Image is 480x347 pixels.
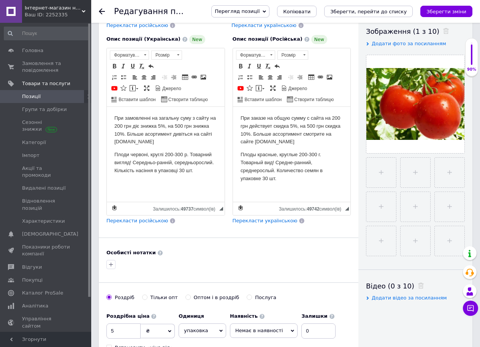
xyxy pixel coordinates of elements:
span: Форматування [110,51,141,59]
span: Управління сайтом [22,315,70,329]
span: Форматування [236,51,268,59]
span: 49737 [181,206,193,212]
a: Вставити/видалити маркований список [119,73,128,81]
a: Вставити/видалити нумерований список [236,73,245,81]
span: Показники роботи компанії [22,244,70,257]
a: Зменшити відступ [160,73,169,81]
a: По центру [266,73,274,81]
a: По правому краю [149,73,157,81]
span: ₴ [146,328,150,334]
div: Ваш ID: 2252335 [25,11,91,18]
a: Повернути (Ctrl+Z) [147,62,155,70]
div: 90% [466,67,478,72]
div: Кiлькiсть символiв [279,204,345,212]
a: Курсив (Ctrl+I) [119,62,128,70]
div: Повернутися назад [99,8,105,14]
a: Курсив (Ctrl+I) [246,62,254,70]
b: Роздрібна ціна [106,313,149,319]
span: Товари та послуги [22,80,70,87]
a: Форматування [236,51,275,60]
div: Кiлькiсть символiв [153,204,219,212]
a: По лівому краю [131,73,139,81]
a: Видалити форматування [264,62,272,70]
input: - [301,323,336,339]
a: Створити таблицю [160,95,209,103]
a: Підкреслений (Ctrl+U) [255,62,263,70]
a: Вставити/Редагувати посилання (Ctrl+L) [316,73,325,81]
span: New [189,35,205,44]
a: Підкреслений (Ctrl+U) [128,62,137,70]
span: Перегляд позиції [215,8,260,14]
span: Додати відео за посиланням [372,295,447,301]
button: Чат з покупцем [463,301,478,316]
span: Акції та промокоди [22,165,70,179]
b: Наявність [230,313,258,319]
a: Таблиця [307,73,315,81]
span: Розмір [152,51,174,59]
span: Вставити шаблон [244,97,282,103]
span: Видалені позиції [22,185,66,192]
b: Залишки [301,313,327,319]
a: Вставити повідомлення [128,84,139,92]
span: Перекласти російською [106,22,168,28]
a: Максимізувати [143,84,151,92]
i: Зберегти зміни [426,9,466,14]
span: Джерело [161,86,181,92]
a: Джерело [280,84,309,92]
span: Опис позиції (Українська) [106,36,181,42]
a: Форматування [110,51,149,60]
div: 90% Якість заповнення [465,38,478,76]
span: Каталог ProSale [22,290,63,296]
a: Вставити шаблон [236,95,283,103]
span: Створити таблицю [167,97,208,103]
button: Копіювати [277,6,317,17]
a: Зменшити відступ [287,73,295,81]
iframe: Редактор, 5F37C8A3-05CF-42A5-9EBB-6C8619FF2C33 [233,107,351,202]
div: Зображення (1 з 10) [366,27,465,36]
a: Вставити повідомлення [255,84,266,92]
a: Вставити іконку [246,84,254,92]
span: Потягніть для зміни розмірів [345,207,349,211]
a: Джерело [154,84,182,92]
i: Зберегти, перейти до списку [330,9,407,14]
span: Немає в наявності [235,328,283,333]
span: Копіювати [283,9,310,14]
span: Покупці [22,277,43,284]
span: Характеристики [22,218,65,225]
span: Перекласти українською [233,218,298,223]
b: Особисті нотатки [106,250,156,255]
a: Вставити шаблон [110,95,157,103]
span: Опис позиції (Російська) [233,36,303,42]
button: Зберегти, перейти до списку [324,6,413,17]
span: Відео (0 з 10) [366,282,414,290]
iframe: Редактор, 48C8AE50-A37C-435B-9784-FA1F81A25281 [107,107,225,202]
span: Аналітика [22,303,48,309]
div: Тільки опт [150,294,178,301]
span: Вставити шаблон [117,97,156,103]
span: Групи та добірки [22,106,67,113]
a: Збільшити відступ [170,73,178,81]
span: Імпорт [22,152,40,159]
a: Жирний (Ctrl+B) [236,62,245,70]
a: Зображення [325,73,334,81]
span: [DEMOGRAPHIC_DATA] [22,231,78,238]
div: Послуга [255,294,276,301]
a: Зробити резервну копію зараз [110,204,119,212]
a: Розмір [151,51,182,60]
a: Таблиця [181,73,189,81]
a: Жирний (Ctrl+B) [110,62,119,70]
span: Категорії [22,139,46,146]
a: Видалити форматування [138,62,146,70]
a: По центру [140,73,148,81]
b: Одиниця [179,313,204,319]
a: Вставити/видалити маркований список [246,73,254,81]
a: Створити таблицю [286,95,335,103]
a: Розмір [277,51,308,60]
div: Роздріб [115,294,135,301]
